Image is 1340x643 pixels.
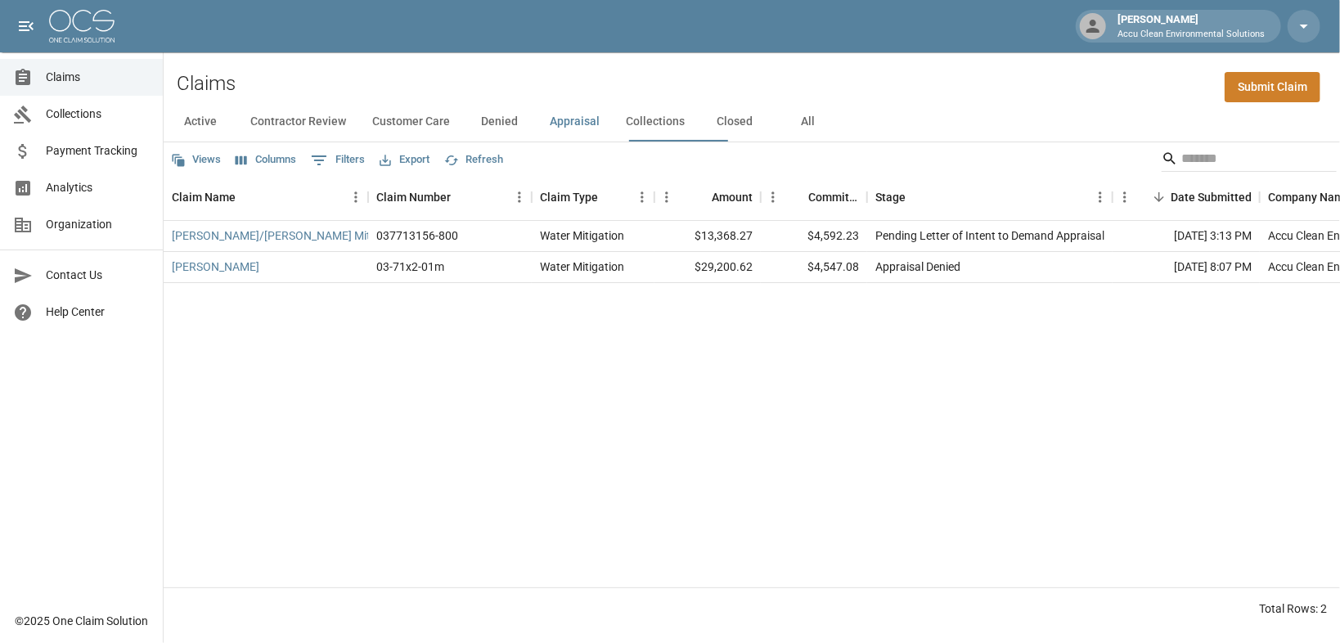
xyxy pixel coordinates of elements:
div: Claim Name [164,174,368,220]
div: Stage [875,174,906,220]
div: Claim Number [368,174,532,220]
button: Active [164,102,237,142]
div: Claim Name [172,174,236,220]
button: Sort [1148,186,1171,209]
div: Total Rows: 2 [1259,600,1327,617]
button: Customer Care [359,102,463,142]
button: Sort [236,186,259,209]
div: Water Mitigation [540,227,624,244]
button: Menu [761,185,785,209]
div: 03-71x2-01m [376,259,444,275]
button: Contractor Review [237,102,359,142]
div: Pending Letter of Intent to Demand Appraisal [875,227,1104,244]
div: Water Mitigation [540,259,624,275]
div: Amount [712,174,753,220]
button: Menu [654,185,679,209]
div: Amount [654,174,761,220]
div: Appraisal Denied [875,259,960,275]
div: $29,200.62 [654,252,761,283]
span: Contact Us [46,267,150,284]
div: 037713156-800 [376,227,458,244]
button: Closed [698,102,771,142]
button: Export [375,147,434,173]
a: Submit Claim [1225,72,1320,102]
button: Menu [507,185,532,209]
button: Sort [906,186,929,209]
button: Menu [344,185,368,209]
span: Organization [46,216,150,233]
button: Sort [689,186,712,209]
button: Refresh [440,147,507,173]
div: $13,368.27 [654,221,761,252]
span: Help Center [46,304,150,321]
button: open drawer [10,10,43,43]
button: All [771,102,845,142]
button: Views [167,147,225,173]
div: Date Submitted [1171,174,1252,220]
p: Accu Clean Environmental Solutions [1117,28,1265,42]
h2: Claims [177,72,236,96]
button: Menu [630,185,654,209]
div: Claim Type [540,174,598,220]
div: Claim Type [532,174,654,220]
button: Show filters [307,147,369,173]
button: Collections [613,102,698,142]
div: Committed Amount [808,174,859,220]
div: Search [1162,146,1337,175]
span: Claims [46,69,150,86]
div: [DATE] 8:07 PM [1113,252,1260,283]
button: Menu [1113,185,1137,209]
div: Stage [867,174,1113,220]
div: [DATE] 3:13 PM [1113,221,1260,252]
a: [PERSON_NAME]/[PERSON_NAME] Mitigation [172,227,406,244]
button: Sort [785,186,808,209]
div: Date Submitted [1113,174,1260,220]
button: Sort [451,186,474,209]
button: Appraisal [537,102,613,142]
span: Payment Tracking [46,142,150,160]
div: dynamic tabs [164,102,1340,142]
div: [PERSON_NAME] [1111,11,1271,41]
span: Analytics [46,179,150,196]
button: Menu [1088,185,1113,209]
button: Select columns [232,147,300,173]
div: $4,547.08 [761,252,867,283]
span: Collections [46,106,150,123]
a: [PERSON_NAME] [172,259,259,275]
div: $4,592.23 [761,221,867,252]
button: Denied [463,102,537,142]
div: © 2025 One Claim Solution [15,613,148,629]
div: Claim Number [376,174,451,220]
img: ocs-logo-white-transparent.png [49,10,115,43]
button: Sort [598,186,621,209]
div: Committed Amount [761,174,867,220]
